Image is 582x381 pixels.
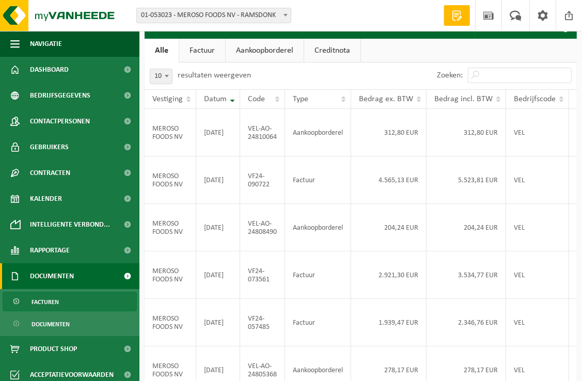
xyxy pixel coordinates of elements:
[285,156,351,204] td: Factuur
[351,109,427,156] td: 312,80 EUR
[506,204,569,251] td: VEL
[30,83,90,108] span: Bedrijfsgegevens
[351,299,427,346] td: 1.939,47 EUR
[514,95,556,103] span: Bedrijfscode
[178,71,251,80] label: resultaten weergeven
[30,263,74,289] span: Documenten
[506,251,569,299] td: VEL
[196,204,240,251] td: [DATE]
[351,251,427,299] td: 2.921,30 EUR
[204,95,227,103] span: Datum
[240,204,285,251] td: VEL-AO-24808490
[285,204,351,251] td: Aankoopborderel
[226,39,304,62] a: Aankoopborderel
[196,251,240,299] td: [DATE]
[152,95,183,103] span: Vestiging
[506,109,569,156] td: VEL
[196,299,240,346] td: [DATE]
[427,204,506,251] td: 204,24 EUR
[304,39,360,62] a: Creditnota
[248,95,265,103] span: Code
[145,251,196,299] td: MEROSO FOODS NV
[427,299,506,346] td: 2.346,76 EUR
[32,292,59,312] span: Facturen
[136,8,291,23] span: 01-053023 - MEROSO FOODS NV - RAMSDONK
[30,212,110,237] span: Intelligente verbond...
[30,134,69,160] span: Gebruikers
[240,251,285,299] td: VF24-073561
[240,299,285,346] td: VF24-057485
[351,156,427,204] td: 4.565,13 EUR
[3,292,137,311] a: Facturen
[434,95,493,103] span: Bedrag incl. BTW
[30,186,62,212] span: Kalender
[145,299,196,346] td: MEROSO FOODS NV
[30,160,70,186] span: Contracten
[196,109,240,156] td: [DATE]
[240,109,285,156] td: VEL-AO-24810064
[427,109,506,156] td: 312,80 EUR
[30,336,77,362] span: Product Shop
[145,109,196,156] td: MEROSO FOODS NV
[285,109,351,156] td: Aankoopborderel
[506,299,569,346] td: VEL
[285,251,351,299] td: Factuur
[145,204,196,251] td: MEROSO FOODS NV
[145,39,179,62] a: Alle
[427,156,506,204] td: 5.523,81 EUR
[179,39,225,62] a: Factuur
[437,72,463,80] label: Zoeken:
[196,156,240,204] td: [DATE]
[359,95,413,103] span: Bedrag ex. BTW
[506,156,569,204] td: VEL
[240,156,285,204] td: VF24-090722
[30,31,62,57] span: Navigatie
[285,299,351,346] td: Factuur
[32,314,70,334] span: Documenten
[30,108,90,134] span: Contactpersonen
[30,237,70,263] span: Rapportage
[145,156,196,204] td: MEROSO FOODS NV
[427,251,506,299] td: 3.534,77 EUR
[30,57,69,83] span: Dashboard
[150,69,172,84] span: 10
[351,204,427,251] td: 204,24 EUR
[137,8,291,23] span: 01-053023 - MEROSO FOODS NV - RAMSDONK
[3,314,137,334] a: Documenten
[293,95,308,103] span: Type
